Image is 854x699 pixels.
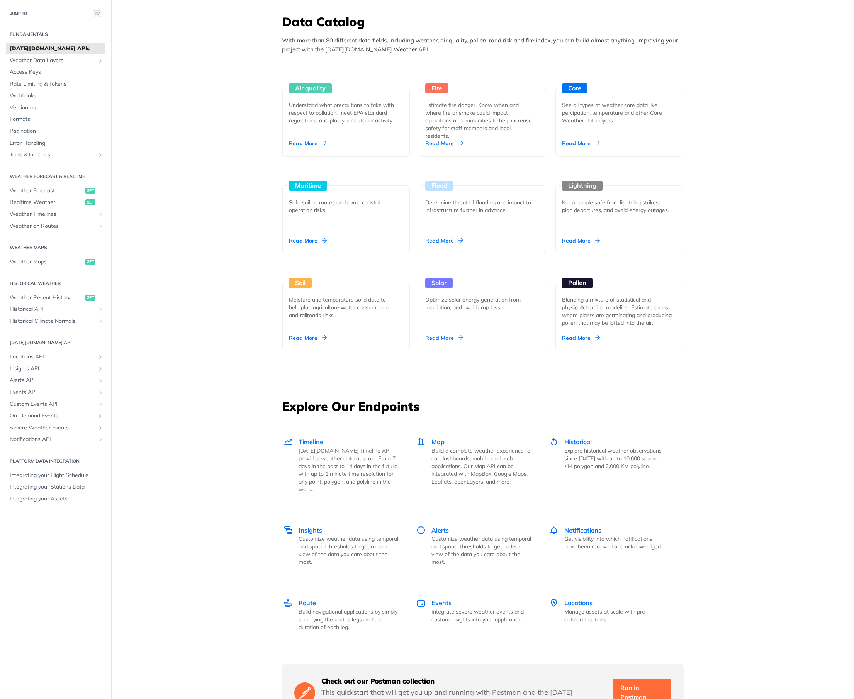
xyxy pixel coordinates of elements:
[97,377,104,383] button: Show subpages for Alerts API
[6,102,105,114] a: Versioning
[85,188,95,194] span: get
[562,83,587,93] div: Core
[97,389,104,395] button: Show subpages for Events API
[6,209,105,220] a: Weather TimelinesShow subpages for Weather Timelines
[97,58,104,64] button: Show subpages for Weather Data Layers
[283,509,408,582] a: Insights Insights Customize weather data using temporal and spatial thresholds to get a clear vie...
[431,599,452,607] span: Events
[562,181,603,191] div: Lightning
[6,173,105,180] h2: Weather Forecast & realtime
[6,410,105,422] a: On-Demand EventsShow subpages for On-Demand Events
[282,13,688,30] h3: Data Catalog
[541,421,674,509] a: Historical Historical Explore historical weather observations since [DATE] with up to 10,000 squa...
[549,526,559,535] img: Notifications
[10,199,83,206] span: Realtime Weather
[97,413,104,419] button: Show subpages for On-Demand Events
[6,422,105,434] a: Severe Weather EventsShow subpages for Severe Weather Events
[416,437,426,446] img: Map
[564,608,665,623] p: Manage assets at scale with pre-defined locations.
[289,334,327,342] div: Read More
[6,304,105,315] a: Historical APIShow subpages for Historical API
[6,375,105,386] a: Alerts APIShow subpages for Alerts API
[10,68,104,76] span: Access Keys
[10,294,83,302] span: Weather Recent History
[6,339,105,346] h2: [DATE][DOMAIN_NAME] API
[299,447,399,493] p: [DATE][DOMAIN_NAME] Timeline API provides weather data at scale. From 7 days in the past to 14 da...
[408,582,541,647] a: Events Events Integrate severe weather events and custom insights into your application.
[93,10,101,17] span: ⌘/
[299,599,316,607] span: Route
[10,92,104,100] span: Webhooks
[284,598,293,607] img: Route
[562,237,600,244] div: Read More
[416,598,426,607] img: Events
[289,199,397,214] div: Safe sailing routes and avoid coastal operation risks.
[562,296,676,327] div: Blending a mixture of statistical and physical/chemical modeling. Estimate areas where plants are...
[6,31,105,38] h2: Fundamentals
[97,436,104,443] button: Show subpages for Notifications API
[425,278,453,288] div: Solar
[283,421,408,509] a: Timeline Timeline [DATE][DOMAIN_NAME] Timeline API provides weather data at scale. From 7 days in...
[10,483,104,491] span: Integrating your Stations Data
[10,365,95,373] span: Insights API
[10,115,104,123] span: Formats
[425,181,453,191] div: Flood
[416,526,426,535] img: Alerts
[289,139,327,147] div: Read More
[431,608,532,623] p: Integrate severe weather events and custom insights into your application.
[282,398,684,415] h3: Explore Our Endpoints
[10,258,83,266] span: Weather Maps
[416,59,549,157] a: Fire Estimate fire danger. Know when and where fire or smoke could impact operations or communiti...
[10,139,104,147] span: Error Handling
[289,278,312,288] div: Soil
[6,90,105,102] a: Webhooks
[549,598,559,607] img: Locations
[289,83,332,93] div: Air quality
[6,280,105,287] h2: Historical Weather
[97,366,104,372] button: Show subpages for Insights API
[10,45,104,53] span: [DATE][DOMAIN_NAME] APIs
[416,254,549,351] a: Solar Optimize solar energy generation from irradiation, and avoid crop loss. Read More
[97,306,104,312] button: Show subpages for Historical API
[6,351,105,363] a: Locations APIShow subpages for Locations API
[431,447,532,485] p: Build a complete weather experience for car dashboards, mobile, and web applications. Our Map API...
[6,126,105,137] a: Pagination
[85,199,95,205] span: get
[10,353,95,361] span: Locations API
[562,139,600,147] div: Read More
[299,608,399,631] p: Build navigational applications by simply specifying the routes legs and the duration of each leg.
[10,412,95,420] span: On-Demand Events
[425,334,463,342] div: Read More
[6,185,105,197] a: Weather Forecastget
[289,181,327,191] div: Maritime
[564,535,665,550] p: Get visibility into which notifications have been received and acknowledged.
[299,438,323,446] span: Timeline
[321,677,607,686] h5: Check out our Postman collection
[97,354,104,360] button: Show subpages for Locations API
[564,447,665,470] p: Explore historical weather observations since [DATE] with up to 10,000 square KM polygon and 2,00...
[564,526,601,534] span: Notifications
[6,244,105,251] h2: Weather Maps
[279,157,413,254] a: Maritime Safe sailing routes and avoid coastal operation risks. Read More
[6,78,105,90] a: Rate Limiting & Tokens
[10,151,95,159] span: Tools & Libraries
[10,80,104,88] span: Rate Limiting & Tokens
[6,66,105,78] a: Access Keys
[97,211,104,217] button: Show subpages for Weather Timelines
[279,59,413,157] a: Air quality Understand what precautions to take with respect to pollution, meet EPA standard regu...
[279,254,413,351] a: Soil Moisture and temperature solid data to help plan agriculture water consumption and railroads...
[289,237,327,244] div: Read More
[431,535,532,566] p: Customize weather data using temporal and spatial thresholds to get a clear view of the data you ...
[85,259,95,265] span: get
[431,526,449,534] span: Alerts
[425,237,463,244] div: Read More
[284,526,293,535] img: Insights
[97,318,104,324] button: Show subpages for Historical Climate Normals
[10,377,95,384] span: Alerts API
[10,57,95,64] span: Weather Data Layers
[416,157,549,254] a: Flood Determine threat of flooding and impact to infrastructure further in advance. Read More
[552,59,686,157] a: Core See all types of weather core data like percipation, temperature and other Core Weather data...
[6,114,105,125] a: Formats
[283,582,408,647] a: Route Route Build navigational applications by simply specifying the routes legs and the duration...
[6,55,105,66] a: Weather Data LayersShow subpages for Weather Data Layers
